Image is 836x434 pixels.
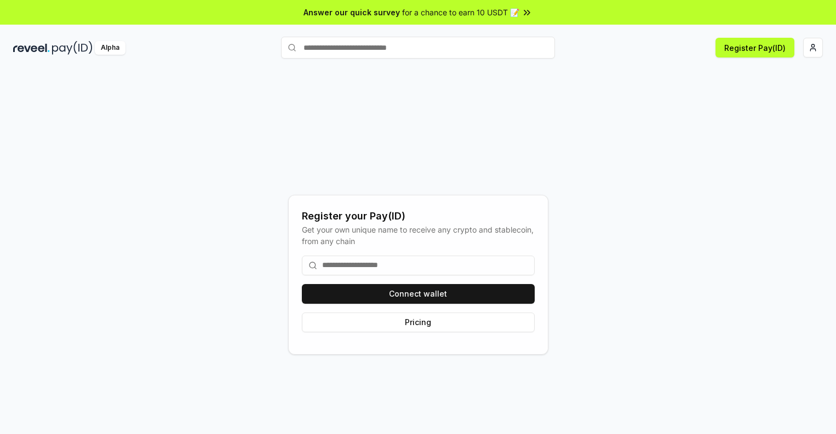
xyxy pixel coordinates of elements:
button: Pricing [302,313,535,332]
button: Connect wallet [302,284,535,304]
span: for a chance to earn 10 USDT 📝 [402,7,519,18]
div: Get your own unique name to receive any crypto and stablecoin, from any chain [302,224,535,247]
div: Alpha [95,41,125,55]
button: Register Pay(ID) [715,38,794,57]
div: Register your Pay(ID) [302,209,535,224]
img: pay_id [52,41,93,55]
span: Answer our quick survey [304,7,400,18]
img: reveel_dark [13,41,50,55]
